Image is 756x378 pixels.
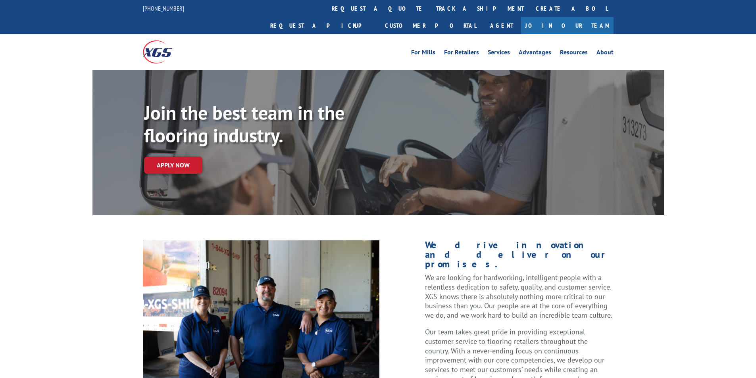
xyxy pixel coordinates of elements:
strong: Join the best team in the flooring industry. [144,100,344,148]
a: Services [488,49,510,58]
a: About [596,49,614,58]
a: Customer Portal [379,17,482,34]
a: Resources [560,49,588,58]
a: Join Our Team [521,17,614,34]
p: We are looking for hardworking, intelligent people with a relentless dedication to safety, qualit... [425,273,613,327]
a: Advantages [519,49,551,58]
a: Agent [482,17,521,34]
a: For Retailers [444,49,479,58]
a: [PHONE_NUMBER] [143,4,184,12]
a: Request a pickup [264,17,379,34]
a: For Mills [411,49,435,58]
h1: We drive innovation and deliver on our promises. [425,240,613,273]
a: Apply now [144,157,202,174]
